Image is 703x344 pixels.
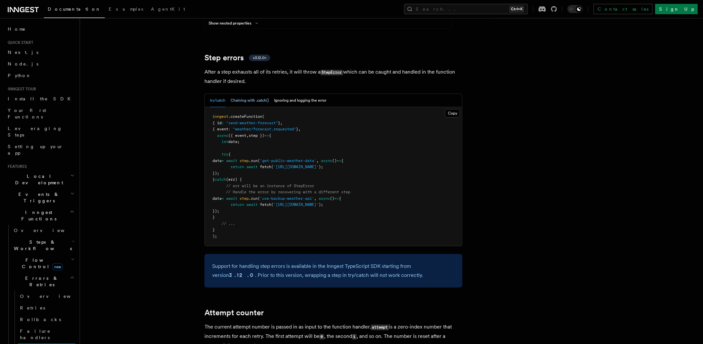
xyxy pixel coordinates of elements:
code: attempt [371,325,389,330]
span: Install the SDK [8,96,74,101]
span: Quick start [5,40,33,45]
span: step [240,158,249,163]
span: Rollbacks [20,317,61,322]
span: ( [262,114,264,119]
span: new [52,263,63,270]
span: Overview [20,294,86,299]
span: (err) { [226,177,242,182]
span: data; [228,139,240,144]
span: { [228,152,231,157]
a: Your first Functions [5,105,76,123]
a: Rollbacks [17,314,76,325]
span: await [246,165,258,169]
span: let [222,139,228,144]
p: Support for handling step errors is available in the Inngest TypeScript SDK starting from version... [212,262,455,280]
span: data [213,158,222,163]
span: "send-weather-forecast" [226,121,278,125]
button: try/catch [210,94,225,107]
span: Next.js [8,50,38,55]
p: After a step exhausts all of its retries, it will throw a which can be caught and handled in the ... [204,67,462,86]
span: data [213,196,222,201]
button: Errors & Retries [11,272,76,290]
span: = [222,158,224,163]
a: Home [5,23,76,35]
span: .run [249,196,258,201]
span: fetch [260,165,271,169]
span: } [278,121,280,125]
span: async [319,196,330,201]
button: Events & Triggers [5,188,76,207]
button: Steps & Workflows [11,236,76,254]
span: Documentation [48,6,101,12]
span: // ... [222,221,235,226]
button: Local Development [5,170,76,188]
span: : [222,121,224,125]
span: fetch [260,202,271,207]
span: Home [8,26,26,32]
a: Leveraging Steps [5,123,76,141]
code: 0 [320,334,324,339]
span: () [332,158,337,163]
span: { [339,196,341,201]
span: try [222,152,228,157]
a: Retries [17,302,76,314]
span: Setting up your app [8,144,63,156]
span: async [321,158,332,163]
span: ( [271,165,273,169]
span: => [264,133,269,138]
span: Steps & Workflows [11,239,72,252]
span: Overview [14,228,80,233]
span: Your first Functions [8,108,46,119]
button: Toggle dark mode [568,5,583,13]
span: Errors & Retries [11,275,70,288]
span: "weather/forecast.requested" [233,127,296,131]
button: Search...Ctrl+K [404,4,528,14]
a: Overview [17,290,76,302]
span: ( [258,158,260,163]
span: Examples [109,6,143,12]
button: Ignoring and logging the error [274,94,326,107]
span: { event [213,127,228,131]
a: Setting up your app [5,141,76,159]
span: ( [271,202,273,207]
span: } [296,127,298,131]
span: return [231,202,244,207]
span: AgentKit [151,6,185,12]
a: Sign Up [655,4,698,14]
span: // err will be an instance of StepError [226,184,314,188]
span: Local Development [5,173,70,186]
span: { [341,158,343,163]
span: ({ event [228,133,246,138]
span: await [226,196,237,201]
button: Flow Controlnew [11,254,76,272]
kbd: Ctrl+K [510,6,524,12]
span: Inngest Functions [5,209,70,222]
span: '[URL][DOMAIN_NAME]' [273,202,319,207]
span: step }) [249,133,264,138]
span: 'get-public-weather-data' [260,158,316,163]
span: Flow Control [11,257,71,270]
a: AgentKit [147,2,189,17]
span: ); [319,165,323,169]
span: , [246,133,249,138]
span: Python [8,73,31,78]
span: }); [213,209,219,213]
code: 1 [352,334,357,339]
span: step [240,196,249,201]
span: await [226,158,237,163]
span: } [213,215,215,219]
span: => [334,196,339,201]
span: ( [258,196,260,201]
span: Node.js [8,61,38,66]
span: return [231,165,244,169]
span: '[URL][DOMAIN_NAME]' [273,165,319,169]
span: await [246,202,258,207]
span: // Handle the error by recovering with a different step [226,190,350,194]
span: , [298,127,301,131]
a: Examples [105,2,147,17]
button: Inngest Functions [5,207,76,225]
span: inngest [213,114,228,119]
span: async [217,133,228,138]
span: Features [5,164,27,169]
span: .createFunction [228,114,262,119]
